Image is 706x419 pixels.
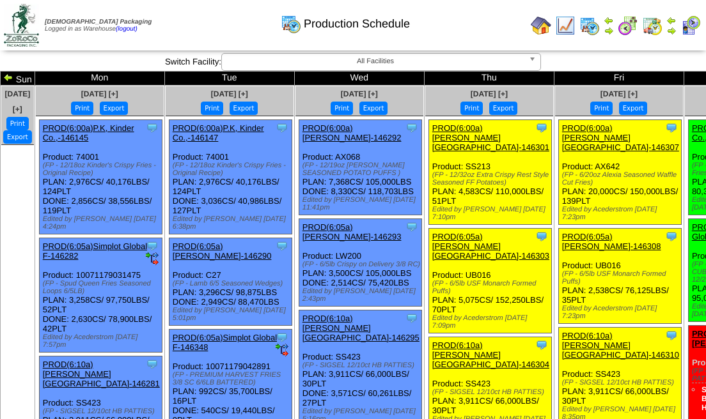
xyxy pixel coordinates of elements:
[562,305,681,320] div: Edited by Acederstrom [DATE] 7:23pm
[81,89,118,98] a: [DATE] [+]
[600,89,638,98] a: [DATE] [+]
[173,162,292,177] div: (FP - 12/18oz Kinder's Crispy Fries - Original Recipe)
[432,314,551,330] div: Edited by Acederstrom [DATE] 7:09pm
[666,15,677,26] img: arrowleft.gif
[562,123,679,152] a: PROD(6:00a)[PERSON_NAME][GEOGRAPHIC_DATA]-146307
[276,344,288,356] img: ediSmall.gif
[562,270,681,286] div: (FP - 6/5lb USF Monarch Formed Puffs)
[432,340,549,369] a: PROD(6:10a)[PERSON_NAME][GEOGRAPHIC_DATA]-146304
[432,171,551,187] div: (FP - 12/32oz Extra Crispy Rest Style Seasoned FF Potatoes)
[4,89,30,114] a: [DATE] [+]
[665,121,678,134] img: Tooltip
[432,206,551,221] div: Edited by [PERSON_NAME] [DATE] 7:10pm
[562,379,681,386] div: (FP - SIGSEL 12/10ct HB PATTIES)
[276,240,288,252] img: Tooltip
[304,17,410,31] span: Production Schedule
[405,312,418,324] img: Tooltip
[432,232,549,261] a: PROD(6:05a)[PERSON_NAME][GEOGRAPHIC_DATA]-146303
[146,252,159,265] img: ediSmall.gif
[579,15,600,36] img: calendarprod.gif
[489,102,518,115] button: Export
[359,102,388,115] button: Export
[405,121,418,134] img: Tooltip
[71,102,93,115] button: Print
[43,280,162,295] div: (FP - Spud Queen Fries Seasoned Loops 6/5LB)
[618,15,638,36] img: calendarblend.gif
[535,121,548,134] img: Tooltip
[146,121,159,134] img: Tooltip
[680,15,701,36] img: calendarcustomer.gif
[341,89,378,98] span: [DATE] [+]
[43,162,162,177] div: (FP - 12/18oz Kinder's Crispy Fries - Original Recipe)
[405,220,418,233] img: Tooltip
[460,102,483,115] button: Print
[302,162,421,177] div: (FP - 12/19oz [PERSON_NAME] SEASONED POTATO PUFFS )
[230,102,258,115] button: Export
[3,130,32,144] button: Export
[665,329,678,342] img: Tooltip
[173,241,272,261] a: PROD(6:05a)[PERSON_NAME]-146290
[535,339,548,351] img: Tooltip
[302,362,421,369] div: (FP - SIGSEL 12/10ct HB PATTIES)
[173,215,292,231] div: Edited by [PERSON_NAME] [DATE] 6:38pm
[299,120,421,215] div: Product: AX068 PLAN: 7,368CS / 105,000LBS DONE: 8,330CS / 118,703LBS
[116,26,137,33] a: (logout)
[227,54,524,69] span: All Facilities
[471,89,508,98] a: [DATE] [+]
[281,13,301,34] img: calendarprod.gif
[432,123,549,152] a: PROD(6:00a)[PERSON_NAME][GEOGRAPHIC_DATA]-146301
[562,331,679,360] a: PROD(6:10a)[PERSON_NAME][GEOGRAPHIC_DATA]-146310
[604,15,614,26] img: arrowleft.gif
[604,26,614,36] img: arrowright.gif
[173,123,264,142] a: PROD(6:00a)P.K, Kinder Co.,-146147
[555,15,576,36] img: line_graph.gif
[554,72,684,86] td: Fri
[169,238,292,326] div: Product: C27 PLAN: 3,296CS / 98,875LBS DONE: 2,949CS / 88,470LBS
[619,102,648,115] button: Export
[146,358,159,370] img: Tooltip
[169,120,292,234] div: Product: 74001 PLAN: 2,976CS / 40,176LBS / 124PLT DONE: 3,036CS / 40,986LBS / 127PLT
[164,72,294,86] td: Tue
[173,371,292,386] div: (FP - PREMIUM HARVEST FRIES 3/8 SC 6/6LB BATTERED)
[146,240,159,252] img: Tooltip
[666,26,677,36] img: arrowright.gif
[424,72,554,86] td: Thu
[45,19,152,33] span: Logged in as Warehouse
[35,72,164,86] td: Mon
[302,123,402,142] a: PROD(6:00a)[PERSON_NAME]-146292
[428,120,551,225] div: Product: SS213 PLAN: 4,583CS / 110,000LBS / 51PLT
[558,120,681,225] div: Product: AX642 PLAN: 20,000CS / 150,000LBS / 139PLT
[43,333,162,349] div: Edited by Acederstrom [DATE] 7:57pm
[173,333,277,352] a: PROD(6:05a)Simplot Global F-146348
[39,120,162,234] div: Product: 74001 PLAN: 2,976CS / 40,176LBS / 124PLT DONE: 2,856CS / 38,556LBS / 119PLT
[100,102,129,115] button: Export
[558,229,681,324] div: Product: UB016 PLAN: 2,538CS / 76,125LBS / 35PLT
[211,89,248,98] a: [DATE] [+]
[43,123,134,142] a: PROD(6:00a)P.K, Kinder Co.,-146145
[294,72,424,86] td: Wed
[302,261,421,268] div: (FP - 6/5lb Crispy on Delivery 3/8 RC)
[302,314,420,342] a: PROD(6:10a)[PERSON_NAME][GEOGRAPHIC_DATA]-146295
[43,241,147,261] a: PROD(6:05a)Simplot Global F-146282
[45,19,152,26] span: [DEMOGRAPHIC_DATA] Packaging
[590,102,613,115] button: Print
[276,331,288,344] img: Tooltip
[43,408,162,415] div: (FP - SIGSEL 12/10ct HB PATTIES)
[39,238,162,353] div: Product: 10071179031475 PLAN: 3,258CS / 97,750LBS / 52PLT DONE: 2,630CS / 78,900LBS / 42PLT
[302,196,421,211] div: Edited by [PERSON_NAME] [DATE] 11:41pm
[428,229,551,333] div: Product: UB016 PLAN: 5,075CS / 152,250LBS / 70PLT
[43,360,160,388] a: PROD(6:10a)[PERSON_NAME][GEOGRAPHIC_DATA]-146281
[201,102,223,115] button: Print
[432,388,551,396] div: (FP - SIGSEL 12/10ct HB PATTIES)
[432,280,551,295] div: (FP - 6/5lb USF Monarch Formed Puffs)
[3,72,13,82] img: arrowleft.gif
[665,230,678,243] img: Tooltip
[562,232,661,251] a: PROD(6:05a)[PERSON_NAME]-146308
[4,4,39,47] img: zoroco-logo-small.webp
[535,230,548,243] img: Tooltip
